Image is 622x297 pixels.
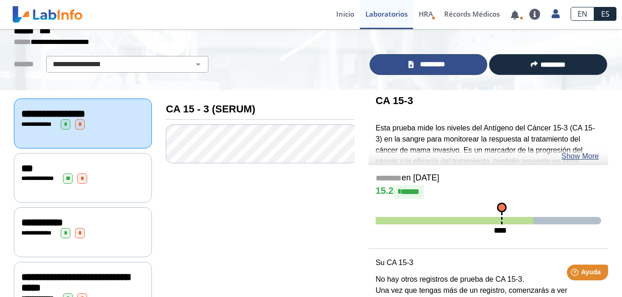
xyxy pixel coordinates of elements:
[376,173,601,184] h5: en [DATE]
[166,103,255,115] b: CA 15 - 3 (SERUM)
[376,257,601,268] p: Su CA 15-3
[540,261,612,287] iframe: Help widget launcher
[419,9,433,19] span: HRA
[376,95,413,106] b: CA 15-3
[376,123,601,178] p: Esta prueba mide los niveles del Antígeno del Cáncer 15-3 (CA 15-3) en la sangre para monitorear ...
[376,185,601,199] h4: 15.2
[561,151,599,162] a: Show More
[571,7,594,21] a: EN
[594,7,616,21] a: ES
